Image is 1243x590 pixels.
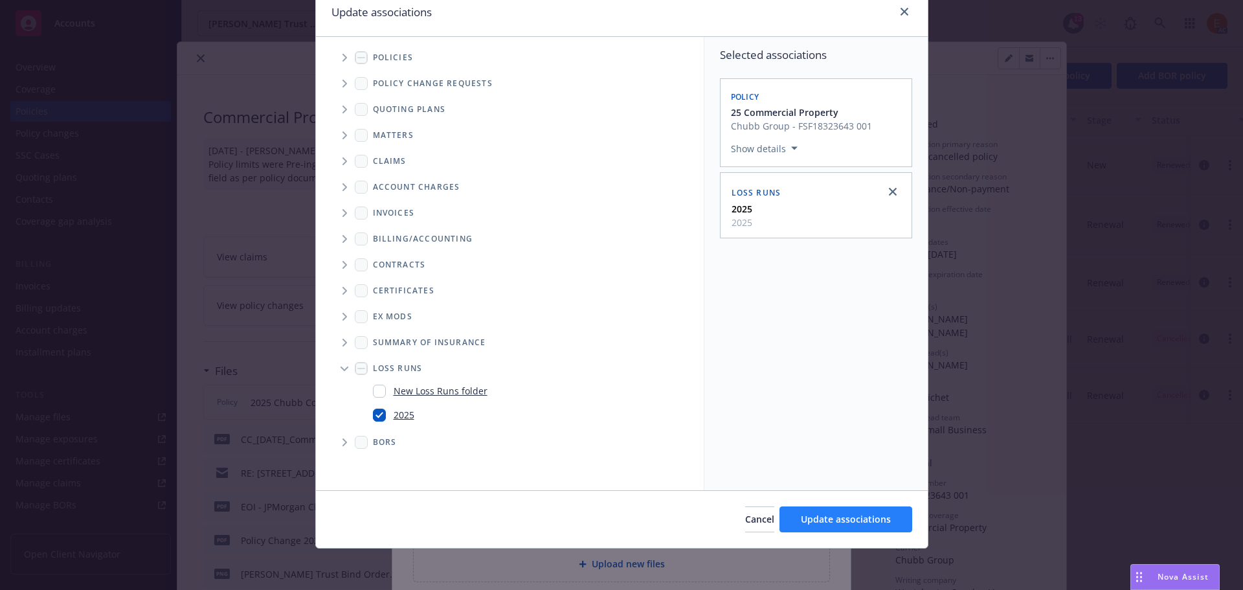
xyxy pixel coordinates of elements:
a: New Loss Runs folder [394,384,487,398]
div: Folder Tree Example [316,226,704,455]
span: Update associations [801,513,891,525]
div: Drag to move [1131,565,1147,589]
button: Nova Assist [1130,564,1220,590]
span: Nova Assist [1158,571,1209,582]
span: Cancel [745,513,774,525]
button: Update associations [779,506,912,532]
a: 2025 [394,408,414,422]
span: BORs [373,438,397,446]
button: Cancel [745,506,774,532]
